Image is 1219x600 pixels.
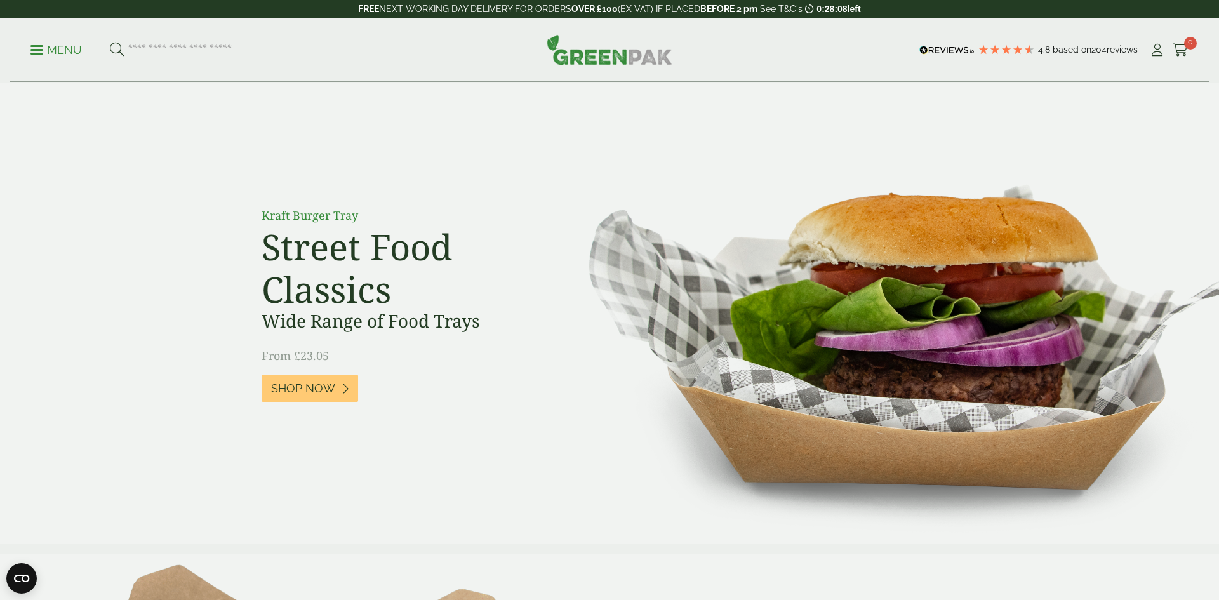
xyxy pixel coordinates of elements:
[1173,44,1189,57] i: Cart
[262,375,358,402] a: Shop Now
[700,4,757,14] strong: BEFORE 2 pm
[30,43,82,58] p: Menu
[1053,44,1091,55] span: Based on
[1173,41,1189,60] a: 0
[262,310,547,332] h3: Wide Range of Food Trays
[1184,37,1197,50] span: 0
[848,4,861,14] span: left
[816,4,847,14] span: 0:28:08
[6,563,37,594] button: Open CMP widget
[262,348,329,363] span: From £23.05
[1149,44,1165,57] i: My Account
[919,46,975,55] img: REVIEWS.io
[271,382,335,396] span: Shop Now
[30,43,82,55] a: Menu
[547,34,672,65] img: GreenPak Supplies
[1091,44,1107,55] span: 204
[978,44,1035,55] div: 4.79 Stars
[262,207,547,224] p: Kraft Burger Tray
[1107,44,1138,55] span: reviews
[358,4,379,14] strong: FREE
[262,225,547,310] h2: Street Food Classics
[571,4,618,14] strong: OVER £100
[549,83,1219,544] img: Street Food Classics
[760,4,803,14] a: See T&C's
[1038,44,1053,55] span: 4.8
